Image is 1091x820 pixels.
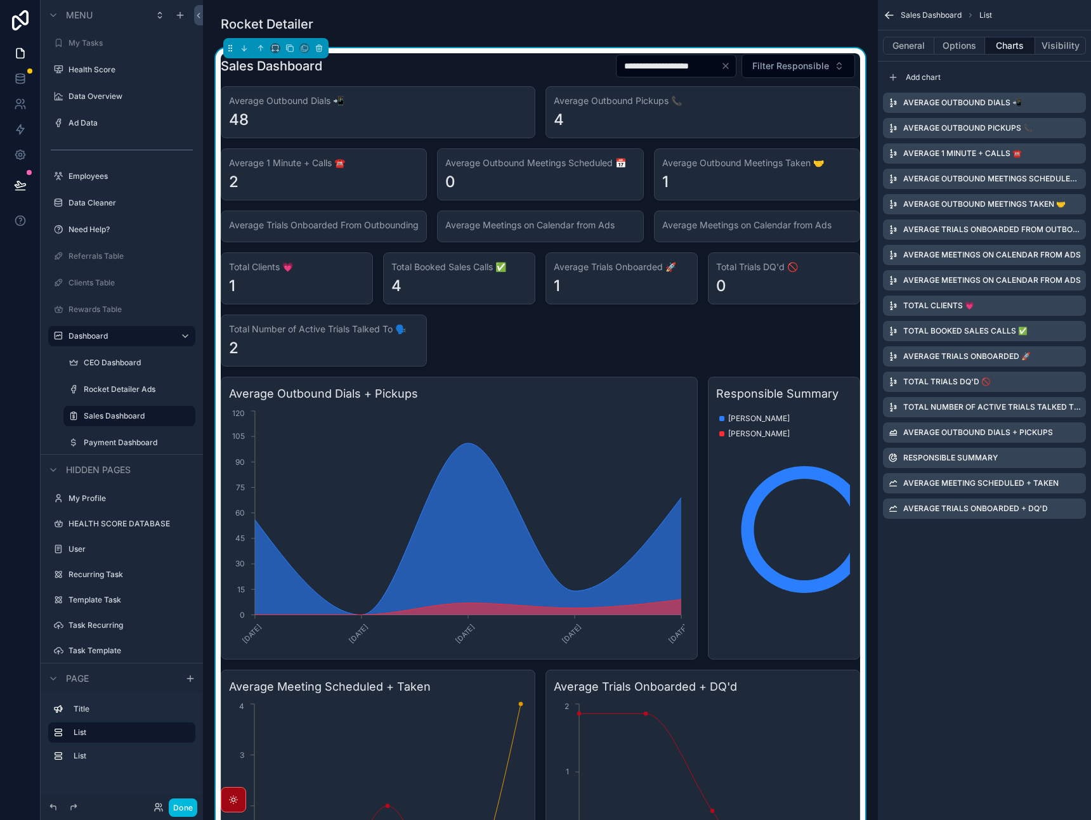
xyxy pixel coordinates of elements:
[554,94,852,107] h3: Average Outbound Pickups 📞
[236,483,245,492] tspan: 75
[229,276,235,296] div: 1
[66,9,93,22] span: Menu
[229,261,365,273] h3: Total Clients 💗
[667,622,689,645] text: [DATE]
[69,519,188,529] label: HEALTH SCORE DATABASE
[235,533,245,543] tspan: 45
[69,278,188,288] label: Clients Table
[69,569,188,580] label: Recurring Task
[229,385,689,403] h3: Average Outbound Dials + Pickups
[903,326,1028,336] label: Total Booked Sales Calls ✅
[903,402,1081,412] label: Total Number of Active Trials Talked To 🗣️
[66,464,131,476] span: Hidden pages
[662,157,852,169] h3: Average Outbound Meetings Taken 🤝
[235,559,245,568] tspan: 30
[69,251,188,261] label: Referrals Table
[565,701,569,711] tspan: 2
[84,438,188,448] label: Payment Dashboard
[445,172,455,192] div: 0
[229,110,249,130] div: 48
[69,620,188,630] label: Task Recurring
[903,275,1081,285] label: Average Meetings on Calendar from Ads
[69,225,188,235] label: Need Help?
[903,504,1048,514] label: Average Trials Onboarded + DQ'd
[903,453,998,463] label: Responsible Summary
[221,57,322,75] h1: Sales Dashboard
[84,411,188,421] label: Sales Dashboard
[66,672,89,685] span: Page
[69,331,170,341] label: Dashboard
[903,427,1053,438] label: Average Outbound Dials + Pickups
[903,123,1033,133] label: Average Outbound Pickups 📞
[728,413,790,424] span: [PERSON_NAME]
[554,261,689,273] h3: Average Trials Onboarded 🚀
[69,38,188,48] label: My Tasks
[239,701,244,711] tspan: 4
[235,457,245,467] tspan: 90
[903,377,991,387] label: Total Trials DQ'd 🚫
[69,171,188,181] label: Employees
[84,384,188,394] a: Rocket Detailer Ads
[169,798,197,817] button: Done
[716,408,852,651] div: chart
[74,751,185,761] label: List
[566,767,569,776] tspan: 1
[237,585,245,594] tspan: 15
[903,98,1022,108] label: Average Outbound Dials 📲
[903,148,1022,159] label: Average 1 Minute + Calls ☎️
[934,37,985,55] button: Options
[69,493,188,504] label: My Profile
[716,261,852,273] h3: Total Trials DQ'd 🚫
[232,408,245,418] tspan: 120
[903,351,1031,361] label: Average Trials Onboarded 🚀
[229,94,527,107] h3: Average Outbound Dials 📲
[69,544,188,554] label: User
[716,276,726,296] div: 0
[903,174,1081,184] label: Average Outbound Meetings Scheduled 📅
[554,110,564,130] div: 4
[84,358,188,368] label: CEO Dashboard
[69,198,188,208] a: Data Cleaner
[69,65,188,75] label: Health Score
[1035,37,1086,55] button: Visibility
[229,323,419,335] h3: Total Number of Active Trials Talked To 🗣️
[69,595,188,605] label: Template Task
[41,693,203,779] div: scrollable content
[554,276,560,296] div: 1
[74,727,185,738] label: List
[883,37,934,55] button: General
[240,610,245,620] tspan: 0
[903,225,1081,235] label: Average Trials Onboarded From Outbounding
[752,60,829,72] span: Filter Responsible
[901,10,962,20] span: Sales Dashboard
[985,37,1036,55] button: Charts
[445,219,635,231] h3: Average Meetings on Calendar from Ads
[560,622,583,645] text: [DATE]
[721,61,736,71] button: Clear
[229,219,419,231] h3: Average Trials Onboarded From Outbounding
[391,261,527,273] h3: Total Booked Sales Calls ✅
[229,157,419,169] h3: Average 1 Minute + Calls ☎️
[69,304,188,315] label: Rewards Table
[454,622,476,645] text: [DATE]
[69,91,188,101] label: Data Overview
[74,704,185,714] label: Title
[903,199,1066,209] label: Average Outbound Meetings Taken 🤝
[235,508,245,517] tspan: 60
[69,118,188,128] label: Ad Data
